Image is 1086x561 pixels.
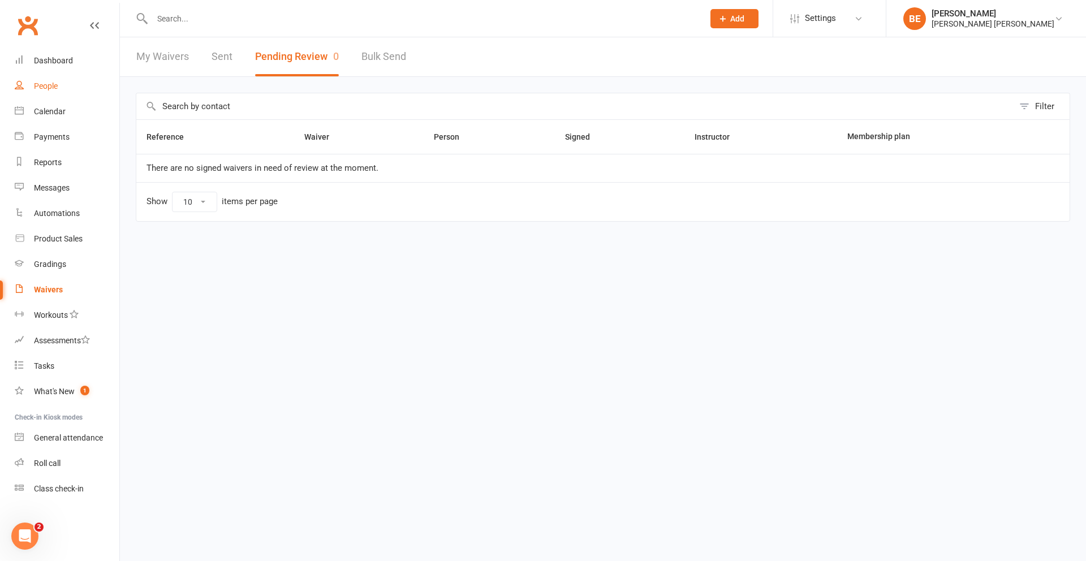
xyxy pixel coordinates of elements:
[136,37,189,76] a: My Waivers
[710,9,759,28] button: Add
[333,50,339,62] span: 0
[34,107,66,116] div: Calendar
[932,19,1054,29] div: [PERSON_NAME] [PERSON_NAME]
[146,130,196,144] button: Reference
[34,158,62,167] div: Reports
[80,386,89,395] span: 1
[15,425,119,451] a: General attendance kiosk mode
[15,252,119,277] a: Gradings
[15,303,119,328] a: Workouts
[34,56,73,65] div: Dashboard
[34,361,54,370] div: Tasks
[15,175,119,201] a: Messages
[304,130,342,144] button: Waiver
[34,387,75,396] div: What's New
[146,192,278,212] div: Show
[34,132,70,141] div: Payments
[146,132,196,141] span: Reference
[34,234,83,243] div: Product Sales
[34,260,66,269] div: Gradings
[34,336,90,345] div: Assessments
[361,37,406,76] a: Bulk Send
[34,209,80,218] div: Automations
[1014,93,1070,119] button: Filter
[255,37,339,76] button: Pending Review0
[15,451,119,476] a: Roll call
[805,6,836,31] span: Settings
[15,99,119,124] a: Calendar
[1035,100,1054,113] div: Filter
[304,132,342,141] span: Waiver
[11,523,38,550] iframe: Intercom live chat
[34,81,58,90] div: People
[34,459,61,468] div: Roll call
[565,132,602,141] span: Signed
[34,484,84,493] div: Class check-in
[14,11,42,40] a: Clubworx
[212,37,232,76] a: Sent
[34,433,103,442] div: General attendance
[15,201,119,226] a: Automations
[149,11,696,27] input: Search...
[34,310,68,320] div: Workouts
[15,150,119,175] a: Reports
[15,48,119,74] a: Dashboard
[15,226,119,252] a: Product Sales
[15,379,119,404] a: What's New1
[837,120,1024,154] th: Membership plan
[695,132,742,141] span: Instructor
[434,130,472,144] button: Person
[222,197,278,206] div: items per page
[136,93,1014,119] input: Search by contact
[695,130,742,144] button: Instructor
[903,7,926,30] div: BE
[15,74,119,99] a: People
[15,124,119,150] a: Payments
[35,523,44,532] span: 2
[15,353,119,379] a: Tasks
[34,285,63,294] div: Waivers
[932,8,1054,19] div: [PERSON_NAME]
[15,476,119,502] a: Class kiosk mode
[730,14,744,23] span: Add
[565,130,602,144] button: Signed
[15,328,119,353] a: Assessments
[34,183,70,192] div: Messages
[15,277,119,303] a: Waivers
[136,154,1070,182] td: There are no signed waivers in need of review at the moment.
[434,132,472,141] span: Person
